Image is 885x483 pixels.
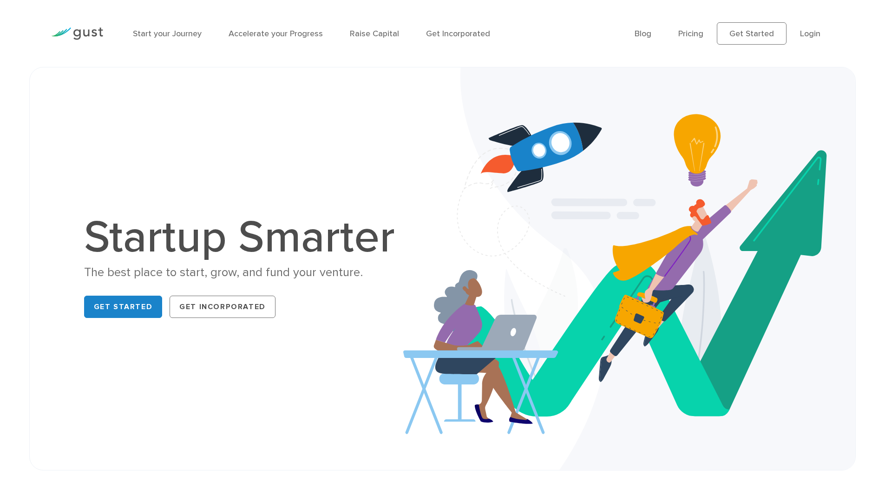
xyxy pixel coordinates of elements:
[717,22,787,45] a: Get Started
[84,265,405,281] div: The best place to start, grow, and fund your venture.
[678,29,703,39] a: Pricing
[84,215,405,260] h1: Startup Smarter
[51,27,103,40] img: Gust Logo
[635,29,651,39] a: Blog
[133,29,202,39] a: Start your Journey
[800,29,820,39] a: Login
[170,296,275,318] a: Get Incorporated
[403,67,856,470] img: Startup Smarter Hero
[426,29,490,39] a: Get Incorporated
[229,29,323,39] a: Accelerate your Progress
[350,29,399,39] a: Raise Capital
[84,296,163,318] a: Get Started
